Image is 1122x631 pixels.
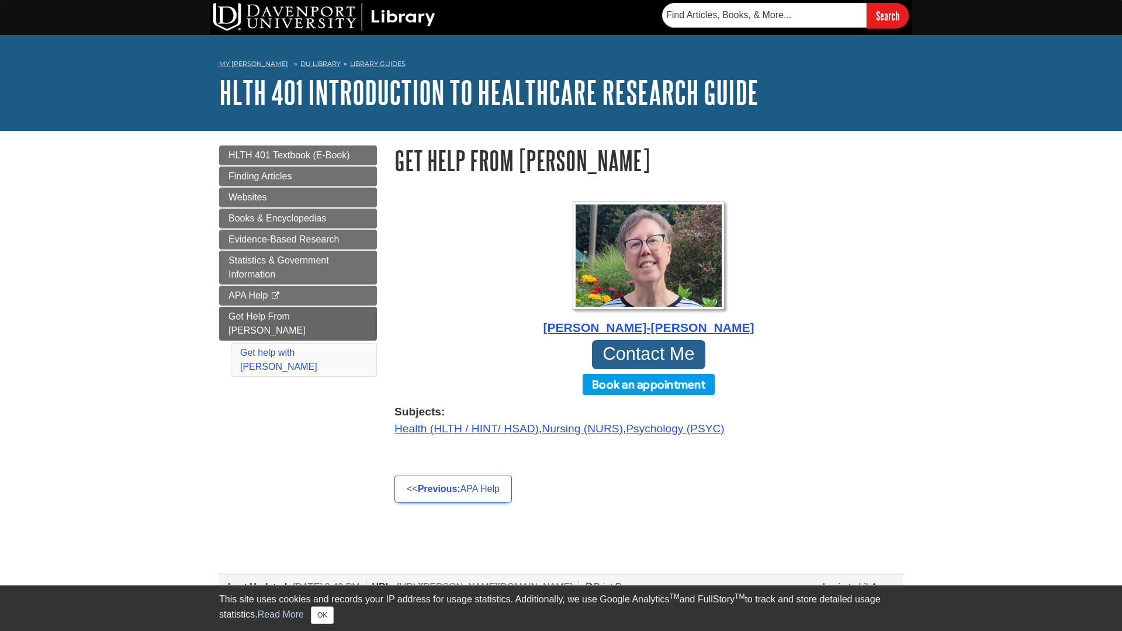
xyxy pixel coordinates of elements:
[394,404,903,438] div: , ,
[394,318,903,337] div: [PERSON_NAME]-[PERSON_NAME]
[228,311,306,335] span: Get Help From [PERSON_NAME]
[213,3,435,31] img: DU Library
[219,188,377,207] a: Websites
[735,592,744,601] sup: TM
[350,60,406,68] a: Library Guides
[669,592,679,601] sup: TM
[583,374,715,395] button: Book an appointment
[219,286,377,306] a: APA Help
[228,255,329,279] span: Statistics & Government Information
[397,582,573,592] span: [URL][PERSON_NAME][DOMAIN_NAME]
[219,59,288,69] a: My [PERSON_NAME]
[585,582,638,592] a: Print Page
[219,145,377,165] a: HLTH 401 Textbook (E-Book)
[662,3,909,28] form: Searches DU Library's articles, books, and more
[585,582,594,591] i: Print Page
[271,292,280,300] i: This link opens in a new window
[228,234,339,244] span: Evidence-Based Research
[293,582,359,592] span: [DATE] 3:49 PM
[592,340,705,369] a: Contact Me
[394,476,512,502] a: <<Previous:APA Help
[228,171,292,181] span: Finding Articles
[662,3,867,27] input: Find Articles, Books, & More...
[867,3,909,28] input: Search
[219,74,759,110] a: HLTH 401 Introduction to Healthcare Research Guide
[394,202,903,337] a: Profile Photo [PERSON_NAME]-[PERSON_NAME]
[228,582,290,592] span: Last Updated:
[219,592,903,624] div: This site uses cookies and records your IP address for usage statistics. Additionally, we use Goo...
[219,307,377,341] a: Get Help From [PERSON_NAME]
[542,422,623,435] a: Nursing (NURS)
[219,145,377,379] div: Guide Page Menu
[240,348,317,372] a: Get help with [PERSON_NAME]
[258,609,304,619] a: Read More
[573,202,725,310] img: Profile Photo
[418,484,460,494] strong: Previous:
[219,251,377,285] a: Statistics & Government Information
[228,150,350,160] span: HLTH 401 Textbook (E-Book)
[219,230,377,249] a: Evidence-Based Research
[372,582,394,592] span: URL:
[219,167,377,186] a: Finding Articles
[228,213,326,223] span: Books & Encyclopedias
[394,145,903,175] h1: Get Help From [PERSON_NAME]
[219,56,903,75] nav: breadcrumb
[394,404,903,421] strong: Subjects:
[219,209,377,228] a: Books & Encyclopedias
[311,606,334,624] button: Close
[394,422,539,435] a: Health (HLTH / HINT/ HSAD)
[228,192,267,202] span: Websites
[300,60,341,68] a: DU Library
[228,290,268,300] span: APA Help
[626,422,724,435] a: Psychology (PSYC)
[823,582,892,592] a: Login to LibApps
